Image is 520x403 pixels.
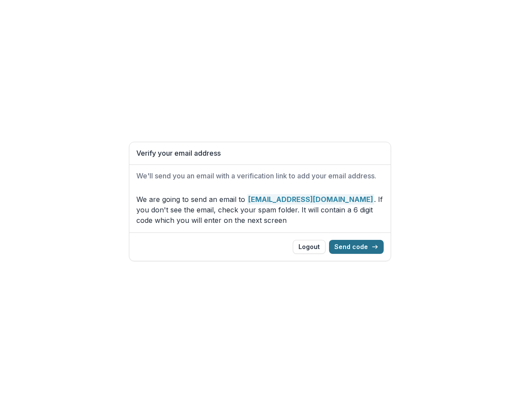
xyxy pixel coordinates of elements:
[329,240,384,254] button: Send code
[136,172,384,180] h2: We'll send you an email with a verification link to add your email address.
[293,240,326,254] button: Logout
[247,194,374,205] strong: [EMAIL_ADDRESS][DOMAIN_NAME]
[136,194,384,225] p: We are going to send an email to . If you don't see the email, check your spam folder. It will co...
[136,149,384,157] h1: Verify your email address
